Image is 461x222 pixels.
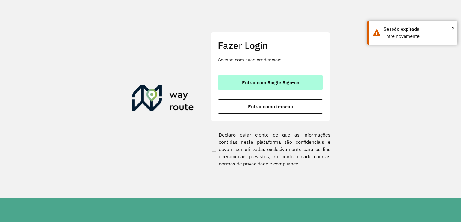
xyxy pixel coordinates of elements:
span: Entrar com Single Sign-on [242,80,299,85]
div: Sessão expirada [384,26,453,33]
button: button [218,99,323,114]
button: Close [452,24,455,33]
p: Acesse com suas credenciais [218,56,323,63]
button: button [218,75,323,90]
span: Entrar como terceiro [248,104,293,109]
h2: Fazer Login [218,40,323,51]
div: Entre novamente [384,33,453,40]
span: × [452,24,455,33]
label: Declaro estar ciente de que as informações contidas nesta plataforma são confidenciais e devem se... [210,131,330,167]
img: Roteirizador AmbevTech [132,85,194,113]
